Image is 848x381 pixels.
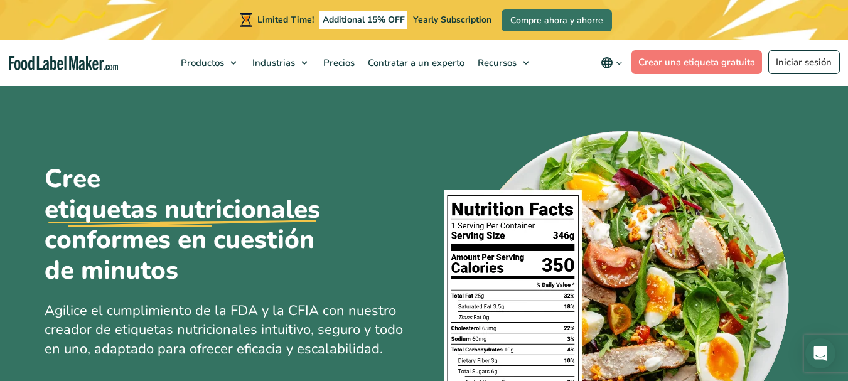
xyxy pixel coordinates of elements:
[45,164,346,286] h1: Cree conformes en cuestión de minutos
[631,50,763,74] a: Crear una etiqueta gratuita
[319,56,356,69] span: Precios
[45,195,320,225] u: etiquetas nutricionales
[45,301,403,359] span: Agilice el cumplimiento de la FDA y la CFIA con nuestro creador de etiquetas nutricionales intuit...
[502,9,612,31] a: Compre ahora y ahorre
[362,40,468,85] a: Contratar a un experto
[471,40,535,85] a: Recursos
[319,11,408,29] span: Additional 15% OFF
[257,14,314,26] span: Limited Time!
[805,338,835,368] div: Open Intercom Messenger
[364,56,466,69] span: Contratar a un experto
[413,14,491,26] span: Yearly Subscription
[474,56,518,69] span: Recursos
[768,50,840,74] a: Iniciar sesión
[246,40,314,85] a: Industrias
[174,40,243,85] a: Productos
[249,56,296,69] span: Industrias
[177,56,225,69] span: Productos
[317,40,358,85] a: Precios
